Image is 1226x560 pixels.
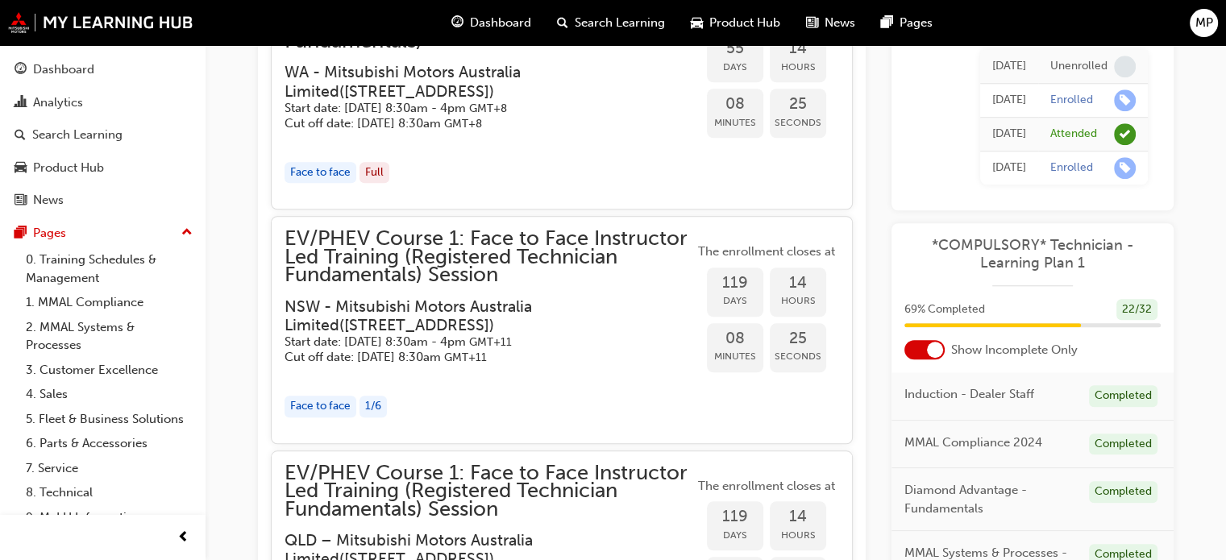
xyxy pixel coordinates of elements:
a: 4. Sales [19,382,199,407]
span: MP [1195,14,1213,32]
h5: Start date: [DATE] 8:30am - 4pm [285,101,668,116]
div: Face to face [285,396,356,417]
span: Australian Western Standard Time GMT+8 [444,117,482,131]
a: 9. MyLH Information [19,505,199,530]
span: Days [707,58,763,77]
a: car-iconProduct Hub [678,6,793,39]
span: Australian Western Standard Time GMT+8 [469,102,507,115]
span: news-icon [15,193,27,208]
span: 55 [707,39,763,58]
span: 119 [707,508,763,526]
span: 08 [707,330,763,348]
span: The enrollment closes at [694,243,839,261]
div: Search Learning [32,126,123,144]
a: 6. Parts & Accessories [19,431,199,456]
a: 1. MMAL Compliance [19,290,199,315]
div: Analytics [33,93,83,112]
span: Hours [770,292,826,310]
div: Enrolled [1050,160,1093,176]
span: 69 % Completed [904,301,985,319]
span: prev-icon [177,528,189,548]
span: learningRecordVerb_ATTEND-icon [1114,123,1136,145]
span: car-icon [15,161,27,176]
div: Wed Sep 17 2025 14:43:39 GMT+1000 (Australian Eastern Standard Time) [992,57,1026,76]
div: Mon Sep 15 2025 09:04:19 GMT+1000 (Australian Eastern Standard Time) [992,91,1026,110]
a: search-iconSearch Learning [544,6,678,39]
span: news-icon [806,13,818,33]
span: 14 [770,508,826,526]
span: Days [707,292,763,310]
button: DashboardAnalyticsSearch LearningProduct HubNews [6,52,199,218]
span: learningRecordVerb_NONE-icon [1114,56,1136,77]
div: 22 / 32 [1116,299,1157,321]
span: pages-icon [881,13,893,33]
span: search-icon [15,128,26,143]
a: news-iconNews [793,6,868,39]
span: Show Incomplete Only [951,341,1078,359]
h5: Cut off date: [DATE] 8:30am [285,350,668,365]
span: Australian Eastern Daylight Time GMT+11 [444,351,487,364]
span: Australian Eastern Daylight Time GMT+11 [469,335,512,349]
span: Dashboard [470,14,531,32]
button: MP [1190,9,1218,37]
div: Completed [1089,482,1157,504]
span: Seconds [770,347,826,366]
span: News [825,14,855,32]
a: 0. Training Schedules & Management [19,247,199,290]
span: Minutes [707,347,763,366]
span: 14 [770,274,826,292]
span: 119 [707,274,763,292]
div: Pages [33,224,66,243]
span: learningRecordVerb_ENROLL-icon [1114,89,1136,111]
a: Search Learning [6,120,199,150]
a: 7. Service [19,456,199,481]
span: guage-icon [15,63,27,77]
a: Dashboard [6,55,199,85]
div: Face to face [285,162,356,184]
div: Dashboard [33,60,94,79]
span: Minutes [707,114,763,132]
h5: Start date: [DATE] 8:30am - 4pm [285,334,668,350]
img: mmal [8,12,193,33]
div: Completed [1089,433,1157,455]
span: Search Learning [575,14,665,32]
span: Hours [770,58,826,77]
a: 2. MMAL Systems & Processes [19,315,199,358]
button: Pages [6,218,199,248]
div: Enrolled [1050,93,1093,108]
a: Product Hub [6,153,199,183]
span: 25 [770,330,826,348]
span: chart-icon [15,96,27,110]
a: Analytics [6,88,199,118]
div: Attended [1050,127,1097,142]
div: Completed [1089,386,1157,408]
div: Tue May 23 2023 11:54:31 GMT+1000 (Australian Eastern Standard Time) [992,125,1026,143]
a: 3. Customer Excellence [19,358,199,383]
h3: NSW - Mitsubishi Motors Australia Limited ( [STREET_ADDRESS] ) [285,297,668,335]
div: Full [359,162,389,184]
span: Product Hub [709,14,780,32]
span: pages-icon [15,226,27,241]
a: *COMPULSORY* Technician - Learning Plan 1 [904,236,1161,272]
a: 8. Technical [19,480,199,505]
span: learningRecordVerb_ENROLL-icon [1114,157,1136,179]
div: 1 / 6 [359,396,387,417]
div: Unenrolled [1050,59,1108,74]
span: Days [707,526,763,545]
div: Product Hub [33,159,104,177]
a: News [6,185,199,215]
a: pages-iconPages [868,6,945,39]
span: car-icon [691,13,703,33]
span: Seconds [770,114,826,132]
span: EV/PHEV Course 1: Face to Face Instructor Led Training (Registered Technician Fundamentals) Session [285,230,694,284]
span: up-icon [181,222,193,243]
span: 25 [770,95,826,114]
span: Induction - Dealer Staff [904,386,1034,404]
h3: WA - Mitsubishi Motors Australia Limited ( [STREET_ADDRESS] ) [285,63,668,101]
span: 08 [707,95,763,114]
div: Wed Apr 26 2023 07:10:49 GMT+1000 (Australian Eastern Standard Time) [992,159,1026,177]
span: MMAL Compliance 2024 [904,433,1042,452]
